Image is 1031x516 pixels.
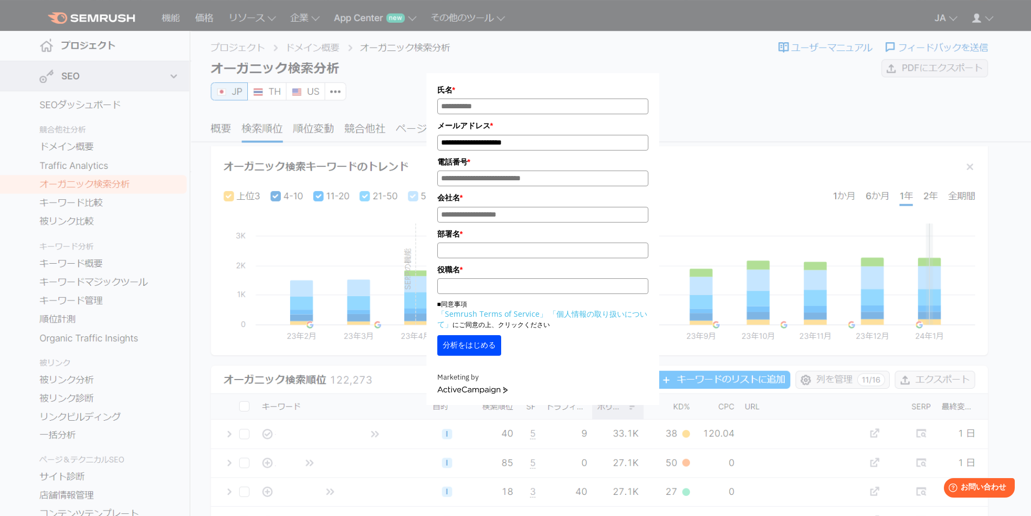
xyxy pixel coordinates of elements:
label: メールアドレス [437,120,648,132]
label: 氏名 [437,84,648,96]
div: Marketing by [437,372,648,383]
p: ■同意事項 にご同意の上、クリックください [437,299,648,330]
a: 「Semrush Terms of Service」 [437,309,547,319]
iframe: Help widget launcher [935,474,1019,504]
button: 分析をはじめる [437,335,501,356]
a: 「個人情報の取り扱いについて」 [437,309,647,329]
label: 部署名 [437,228,648,240]
label: 会社名 [437,192,648,204]
label: 電話番号 [437,156,648,168]
label: 役職名 [437,264,648,276]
